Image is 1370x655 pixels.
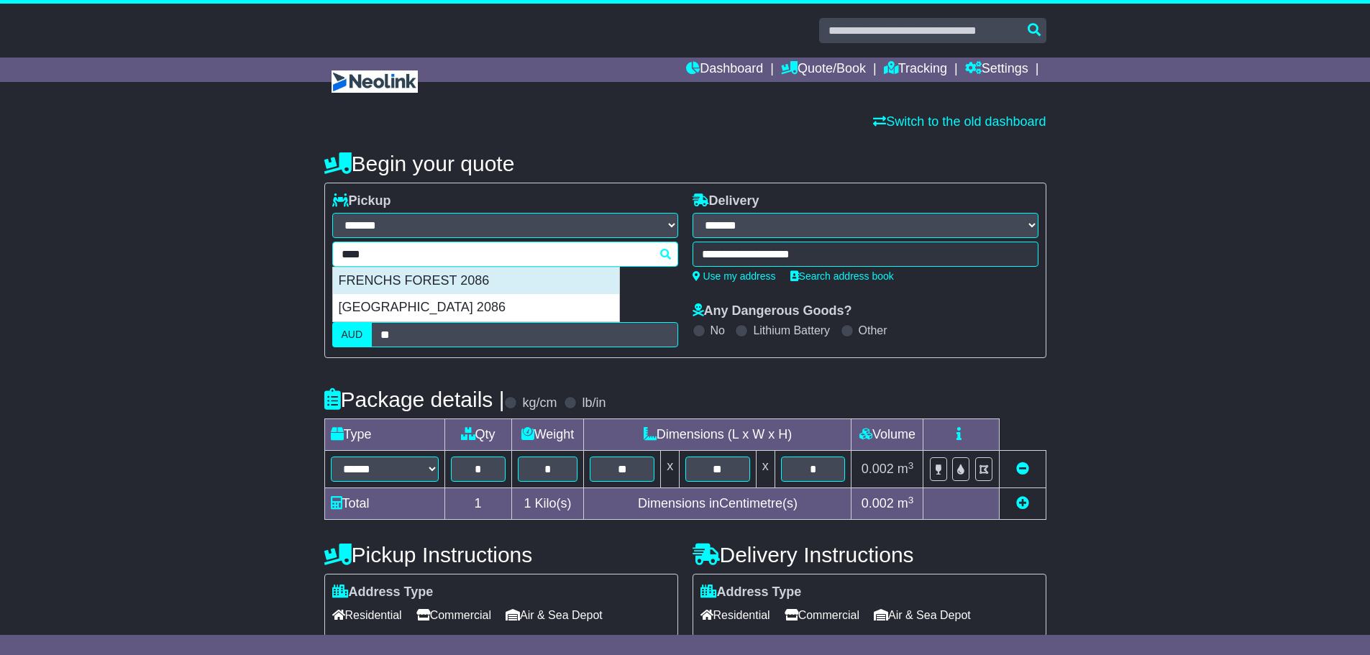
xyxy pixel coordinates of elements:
label: No [711,324,725,337]
a: Add new item [1016,496,1029,510]
span: Commercial [416,604,491,626]
sup: 3 [908,495,914,505]
h4: Pickup Instructions [324,543,678,567]
label: Other [859,324,887,337]
div: FRENCHS FOREST 2086 [333,267,619,295]
span: Commercial [785,604,859,626]
div: [GEOGRAPHIC_DATA] 2086 [333,294,619,321]
label: Pickup [332,193,391,209]
span: 0.002 [862,462,894,476]
label: AUD [332,322,373,347]
h4: Package details | [324,388,505,411]
a: Quote/Book [781,58,866,82]
sup: 3 [908,460,914,471]
label: kg/cm [522,395,557,411]
typeahead: Please provide city [332,242,678,267]
td: Kilo(s) [511,488,584,520]
a: Dashboard [686,58,763,82]
label: lb/in [582,395,606,411]
a: Switch to the old dashboard [873,114,1046,129]
span: Residential [332,604,402,626]
label: Address Type [700,585,802,600]
td: Dimensions in Centimetre(s) [584,488,851,520]
span: Air & Sea Depot [506,604,603,626]
h4: Delivery Instructions [693,543,1046,567]
span: m [898,496,914,510]
td: Dimensions (L x W x H) [584,419,851,451]
td: x [756,451,775,488]
span: 1 [524,496,531,510]
span: 0.002 [862,496,894,510]
td: 1 [444,488,511,520]
td: Weight [511,419,584,451]
td: x [661,451,680,488]
td: Volume [851,419,923,451]
td: Type [324,419,444,451]
a: Use my address [693,270,776,282]
a: Search address book [790,270,894,282]
h4: Begin your quote [324,152,1046,175]
label: Delivery [693,193,759,209]
label: Lithium Battery [753,324,830,337]
label: Address Type [332,585,434,600]
span: Residential [700,604,770,626]
span: m [898,462,914,476]
a: Tracking [884,58,947,82]
a: Settings [965,58,1028,82]
a: Remove this item [1016,462,1029,476]
span: Air & Sea Depot [874,604,971,626]
td: Qty [444,419,511,451]
label: Any Dangerous Goods? [693,303,852,319]
td: Total [324,488,444,520]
